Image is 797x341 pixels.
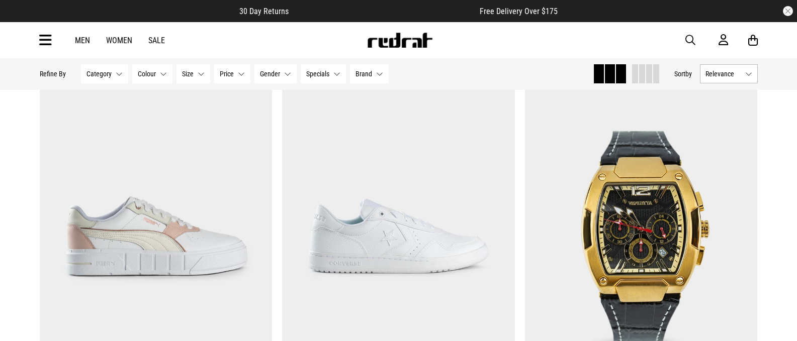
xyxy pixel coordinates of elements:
[86,70,112,78] span: Category
[700,64,758,83] button: Relevance
[301,64,346,83] button: Specials
[8,4,38,34] button: Open LiveChat chat widget
[674,68,692,80] button: Sortby
[214,64,250,83] button: Price
[40,70,66,78] p: Refine By
[356,70,372,78] span: Brand
[480,7,558,16] span: Free Delivery Over $175
[182,70,194,78] span: Size
[239,7,289,16] span: 30 Day Returns
[705,70,741,78] span: Relevance
[75,36,90,45] a: Men
[260,70,280,78] span: Gender
[138,70,156,78] span: Colour
[81,64,128,83] button: Category
[132,64,172,83] button: Colour
[367,33,433,48] img: Redrat logo
[254,64,297,83] button: Gender
[306,70,329,78] span: Specials
[309,6,460,16] iframe: Customer reviews powered by Trustpilot
[148,36,165,45] a: Sale
[106,36,132,45] a: Women
[350,64,389,83] button: Brand
[220,70,234,78] span: Price
[176,64,210,83] button: Size
[685,70,692,78] span: by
